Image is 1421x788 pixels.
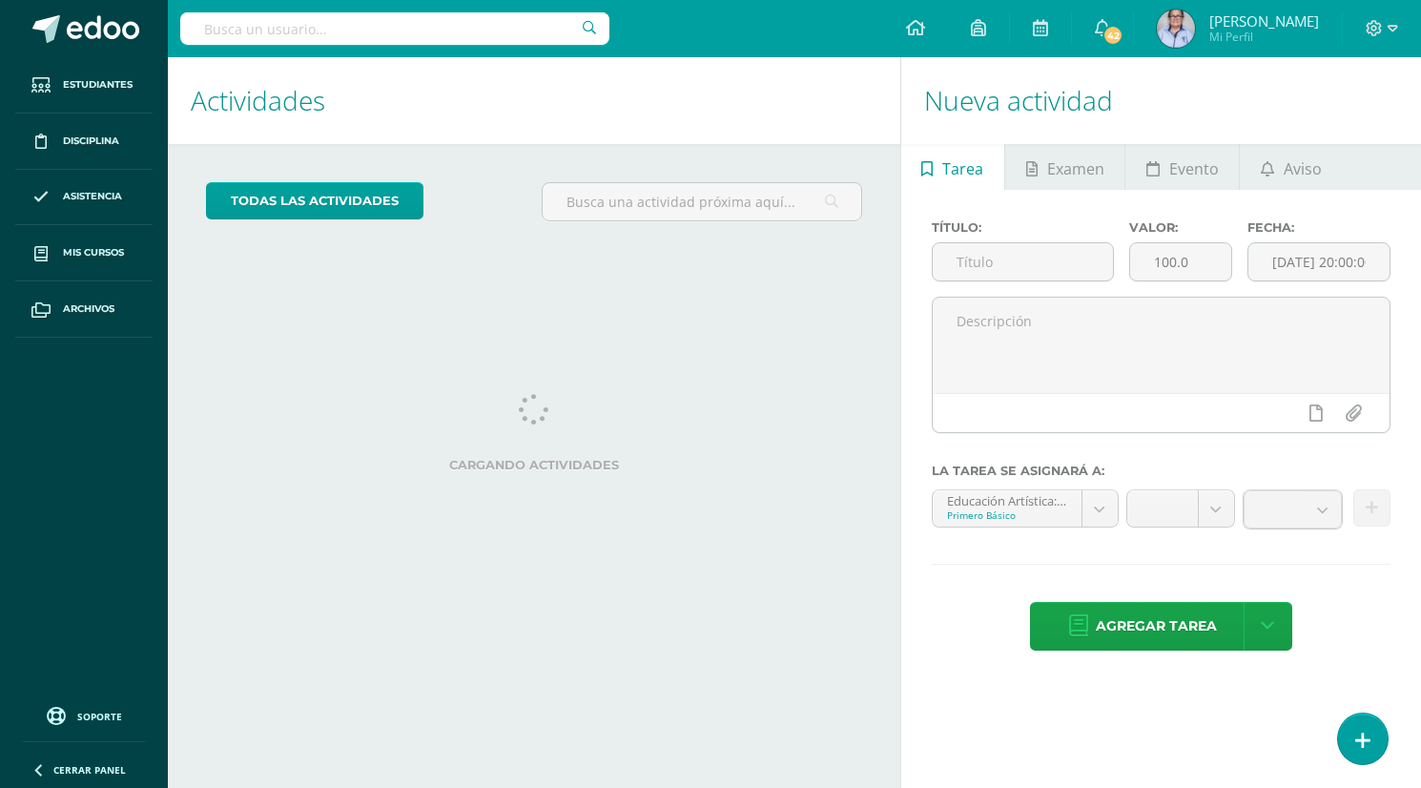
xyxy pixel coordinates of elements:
span: Agregar tarea [1096,603,1217,650]
h1: Nueva actividad [924,57,1398,144]
a: todas las Actividades [206,182,423,219]
a: Evento [1125,144,1239,190]
span: [PERSON_NAME] [1209,11,1319,31]
a: Educación Artística: Artes Visuales 'A'Primero Básico [933,490,1118,527]
img: 1dda184af6efa5d482d83f07e0e6c382.png [1157,10,1195,48]
span: Estudiantes [63,77,133,93]
div: Educación Artística: Artes Visuales 'A' [947,490,1067,508]
a: Estudiantes [15,57,153,114]
div: Primero Básico [947,508,1067,522]
label: Valor: [1129,220,1232,235]
label: Título: [932,220,1114,235]
span: Tarea [942,146,983,192]
span: Archivos [63,301,114,317]
a: Archivos [15,281,153,338]
input: Título [933,243,1113,280]
input: Busca una actividad próxima aquí... [543,183,861,220]
a: Asistencia [15,170,153,226]
label: Cargando actividades [206,458,862,472]
span: Cerrar panel [53,763,126,777]
a: Aviso [1240,144,1342,190]
label: Fecha: [1247,220,1390,235]
span: Mis cursos [63,245,124,260]
span: Mi Perfil [1209,29,1319,45]
input: Puntos máximos [1130,243,1231,280]
a: Mis cursos [15,225,153,281]
span: 42 [1102,25,1123,46]
input: Busca un usuario... [180,12,609,45]
a: Disciplina [15,114,153,170]
span: Asistencia [63,189,122,204]
a: Soporte [23,702,145,728]
span: Aviso [1284,146,1322,192]
input: Fecha de entrega [1248,243,1390,280]
a: Examen [1005,144,1124,190]
span: Soporte [77,710,122,723]
h1: Actividades [191,57,877,144]
span: Disciplina [63,134,119,149]
span: Evento [1169,146,1219,192]
span: Examen [1047,146,1104,192]
label: La tarea se asignará a: [932,464,1390,478]
a: Tarea [901,144,1004,190]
